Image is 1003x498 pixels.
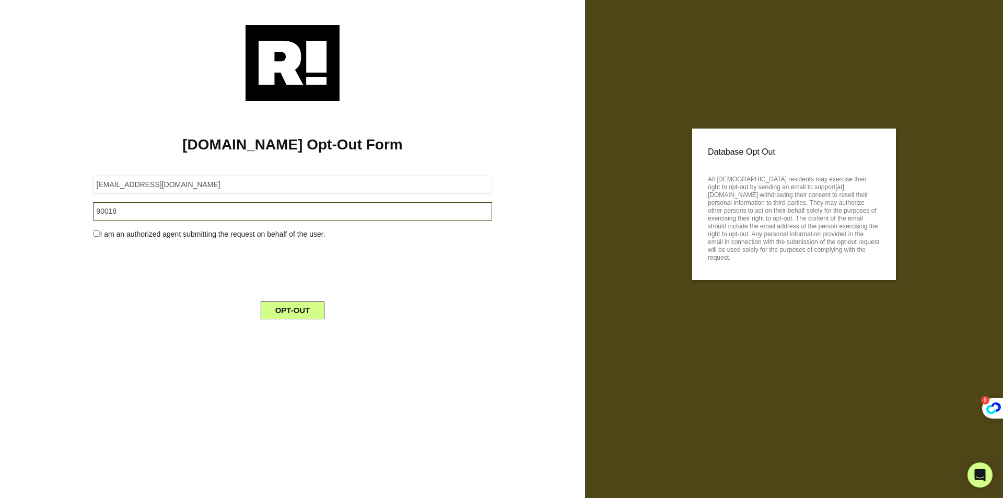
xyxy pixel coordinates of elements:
h1: [DOMAIN_NAME] Opt-Out Form [16,136,569,154]
p: All [DEMOGRAPHIC_DATA] residents may exercise their right to opt-out by sending an email to suppo... [708,172,880,262]
div: Open Intercom Messenger [967,462,993,488]
div: I am an authorized agent submitting the request on behalf of the user. [85,229,499,240]
img: Retention.com [246,25,340,101]
input: Zipcode [93,202,492,221]
iframe: reCAPTCHA [213,248,372,289]
input: Email Address [93,176,492,194]
p: Database Opt Out [708,144,880,160]
button: OPT-OUT [261,302,325,319]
